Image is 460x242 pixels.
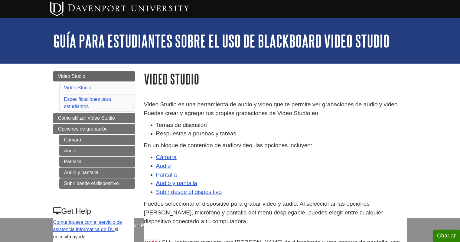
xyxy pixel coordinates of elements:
a: Video Studio [64,85,91,90]
a: Audio y pantalla [59,167,135,178]
h1: Video Studio [144,71,407,87]
p: Video Studio es una herramienta de audio y video que te permite ver grabaciones de audio y video.... [144,100,407,118]
a: Guía para estudiantes sobre el uso de Blackboard Video Studio [53,31,390,50]
a: Video Studio [53,71,135,81]
a: Cámara [156,154,177,160]
p: Puedes seleccionar el dispositivo para grabar video y audio. Al seleccionar las opciones [PERSON_... [144,200,407,226]
button: Charlar [433,230,460,242]
p: si necesita ayuda. [53,219,134,240]
span: Cómo utilizar Video Studio [58,115,115,121]
a: Pantalla [59,157,135,167]
a: Audio [156,163,171,169]
span: Video Studio [58,74,85,79]
li: Temas de discusión [156,121,407,130]
img: Davenport University [50,2,189,16]
a: Comuníquese con el servicio de asistencia informática de DU [53,220,122,232]
a: Opciones de grabación [53,124,135,134]
a: Subir desde el dispositivo [156,189,222,195]
a: Pantalla [156,171,177,178]
li: Respuestas a pruebas y tareas [156,129,407,138]
a: Audio y pantalla [156,180,197,186]
a: Especificaciones para estudiantes [64,97,111,109]
a: Cámara [59,135,135,145]
a: Audio [59,146,135,156]
a: Cómo utilizar Video Studio [53,113,135,123]
a: Subir desde el dispositivo [59,178,135,189]
p: En un bloque de contenido de audio/video, las opciones incluyen: [144,141,407,150]
span: Opciones de grabación [58,126,108,131]
h3: Get Help [53,207,134,216]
